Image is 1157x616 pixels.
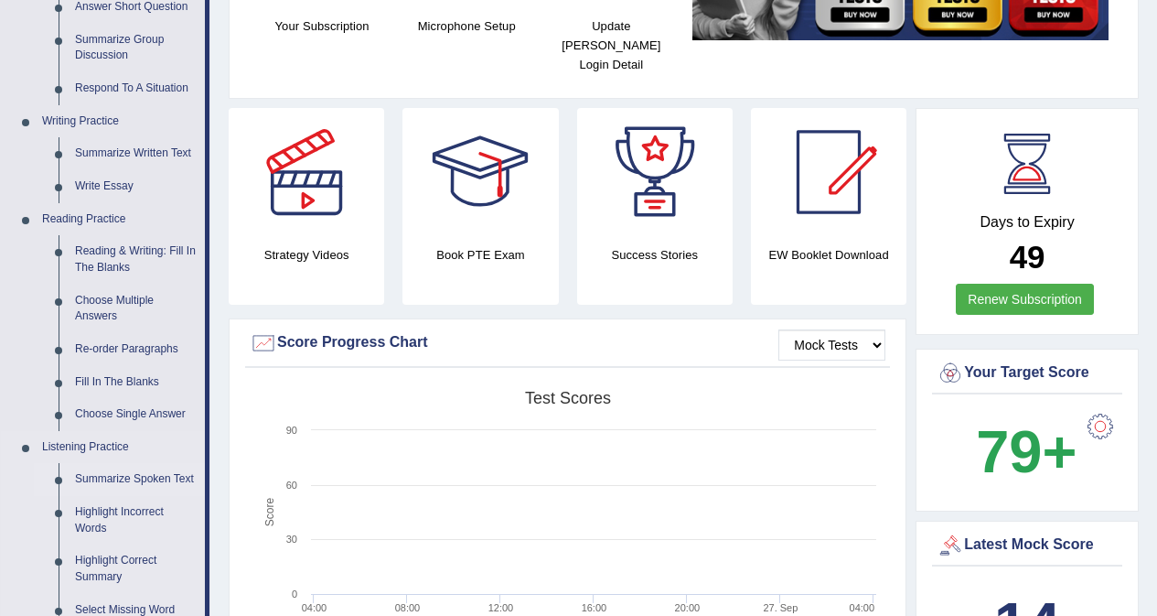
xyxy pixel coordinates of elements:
[850,602,875,613] text: 04:00
[229,245,384,265] h4: Strategy Videos
[302,602,327,613] text: 04:00
[67,24,205,72] a: Summarize Group Discussion
[751,245,906,265] h4: EW Booklet Download
[259,16,385,36] h4: Your Subscription
[67,72,205,105] a: Respond To A Situation
[577,245,733,265] h4: Success Stories
[956,284,1094,315] a: Renew Subscription
[67,285,205,333] a: Choose Multiple Answers
[34,203,205,236] a: Reading Practice
[286,425,297,436] text: 90
[286,480,297,491] text: 60
[976,418,1077,485] b: 79+
[525,389,611,407] tspan: Test scores
[286,534,297,545] text: 30
[34,431,205,464] a: Listening Practice
[292,589,297,600] text: 0
[67,398,205,431] a: Choose Single Answer
[250,330,885,357] div: Score Progress Chart
[403,16,530,36] h4: Microphone Setup
[548,16,674,74] h4: Update [PERSON_NAME] Login Detail
[263,498,276,527] tspan: Score
[1010,239,1045,275] b: 49
[937,360,1118,387] div: Your Target Score
[402,245,558,265] h4: Book PTE Exam
[67,545,205,593] a: Highlight Correct Summary
[67,333,205,366] a: Re-order Paragraphs
[937,532,1118,559] div: Latest Mock Score
[67,496,205,545] a: Highlight Incorrect Words
[67,137,205,170] a: Summarize Written Text
[675,602,701,613] text: 20:00
[67,463,205,496] a: Summarize Spoken Text
[67,366,205,399] a: Fill In The Blanks
[763,602,798,613] tspan: 27. Sep
[937,214,1118,231] h4: Days to Expiry
[67,235,205,284] a: Reading & Writing: Fill In The Blanks
[34,105,205,138] a: Writing Practice
[395,602,421,613] text: 08:00
[488,602,514,613] text: 12:00
[582,602,607,613] text: 16:00
[67,170,205,203] a: Write Essay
